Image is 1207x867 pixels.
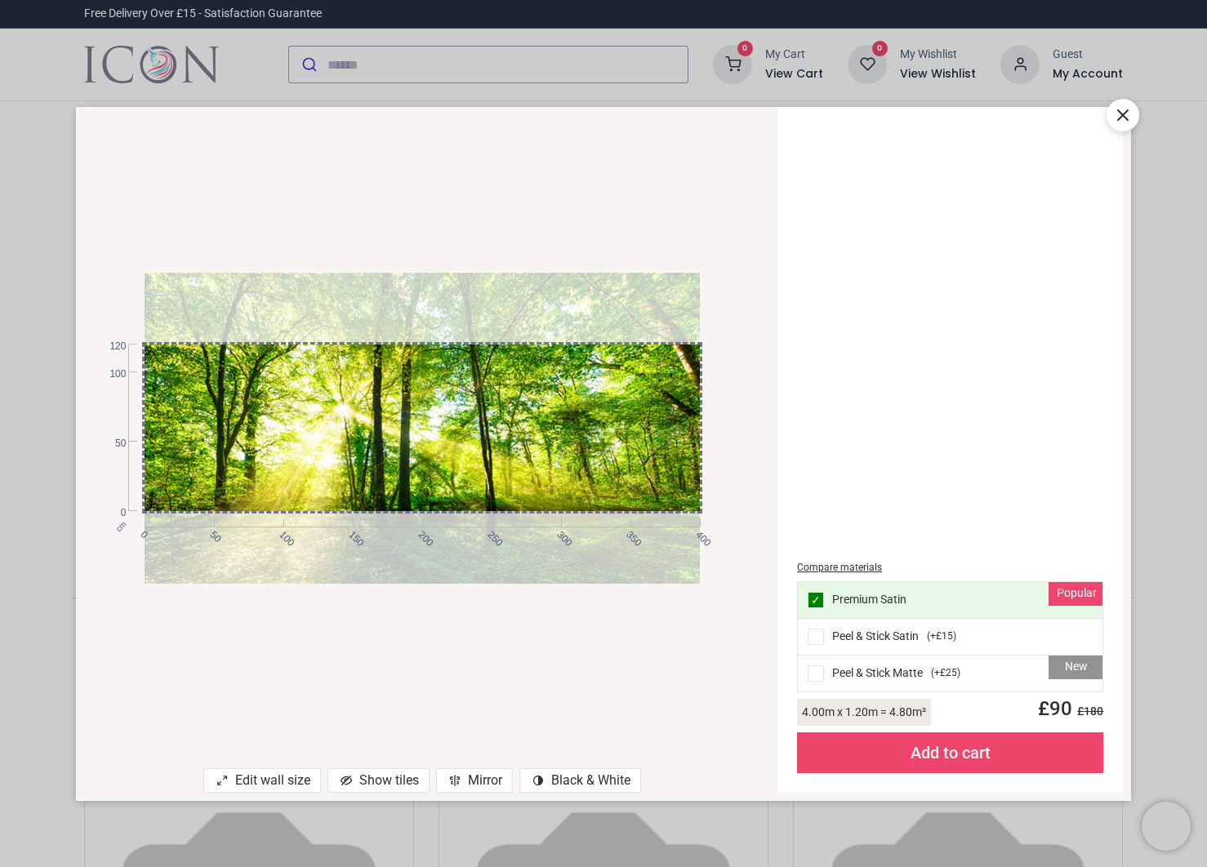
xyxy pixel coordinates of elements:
[138,528,149,539] span: 0
[519,768,641,793] div: Black & White
[797,561,1103,575] div: Compare materials
[811,594,821,606] span: ✓
[484,528,495,539] span: 250
[1049,656,1102,680] div: New
[327,768,430,793] div: Show tiles
[797,732,1103,773] div: Add to cart
[114,519,128,533] span: cm
[554,528,564,539] span: 300
[1072,705,1103,718] span: £ 180
[1028,697,1103,720] span: £ 90
[203,768,321,793] div: Edit wall size
[415,528,425,539] span: 200
[797,699,931,726] div: 4.00 m x 1.20 m = 4.80 m²
[436,768,513,793] div: Mirror
[931,666,960,680] span: ( +£25 )
[798,656,1102,691] div: Peel & Stick Matte
[95,506,126,520] span: 0
[1049,582,1102,607] div: Popular
[693,528,703,539] span: 400
[623,528,634,539] span: 350
[798,582,1102,619] div: Premium Satin
[798,619,1102,656] div: Peel & Stick Satin
[927,629,956,643] span: ( +£15 )
[95,437,126,451] span: 50
[95,367,126,381] span: 100
[1142,802,1191,851] iframe: Brevo live chat
[95,340,126,353] span: 120
[207,528,218,539] span: 50
[276,528,287,539] span: 100
[345,528,356,539] span: 150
